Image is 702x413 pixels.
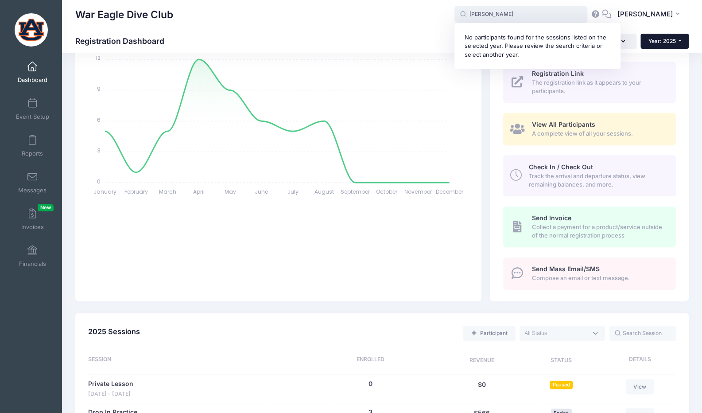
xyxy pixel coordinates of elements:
span: Messages [18,187,47,194]
div: Enrolled [300,355,441,366]
span: Financials [19,260,46,268]
span: Check In / Check Out [529,163,593,171]
tspan: May [225,188,236,195]
a: Financials [12,241,54,272]
tspan: August [314,188,334,195]
button: Year: 2025 [640,34,689,49]
button: 0 [368,379,372,389]
tspan: 0 [97,177,101,185]
span: Registration Link [532,70,584,77]
tspan: December [436,188,464,195]
input: Search by First Name, Last Name, or Email... [454,6,587,23]
a: Private Lesson [88,379,133,389]
tspan: April [193,188,205,195]
a: Messages [12,167,54,198]
a: InvoicesNew [12,204,54,235]
span: Paused [550,381,573,389]
div: Session [88,355,300,366]
a: View All Participants A complete view of all your sessions. [503,113,676,145]
span: Send Invoice [532,214,571,222]
span: The registration link as it appears to your participants. [532,78,666,96]
h1: War Eagle Dive Club [75,4,173,25]
a: Dashboard [12,57,54,88]
span: New [38,204,54,211]
tspan: July [287,188,299,195]
div: Details [599,355,675,366]
div: No participants found for the sessions listed on the selected year. Please review the search crit... [465,33,611,59]
tspan: 9 [97,85,101,93]
span: Send Mass Email/SMS [532,265,600,273]
textarea: Search [524,329,587,337]
a: Event Setup [12,94,54,125]
img: War Eagle Dive Club [15,13,48,47]
span: View All Participants [532,121,595,128]
tspan: October [376,188,398,195]
a: Send Invoice Collect a payment for a product/service outside of the normal registration process [503,206,676,247]
span: Event Setup [16,113,49,121]
a: Check In / Check Out Track the arrival and departure status, view remaining balances, and more. [503,155,676,196]
span: Dashboard [18,76,47,84]
tspan: September [341,188,371,195]
a: Send Mass Email/SMS Compose an email or text message. [503,257,676,290]
tspan: February [124,188,148,195]
span: Reports [22,150,43,157]
div: $0 [441,379,523,398]
input: Search Session [609,326,676,341]
span: Invoices [21,223,44,231]
tspan: January [93,188,116,195]
a: Reports [12,130,54,161]
tspan: 12 [96,54,101,62]
a: Add a new manual registration [463,326,515,341]
span: Year: 2025 [648,38,676,44]
div: Status [523,355,599,366]
button: [PERSON_NAME] [611,4,689,25]
tspan: 3 [97,147,101,154]
a: View [626,379,654,394]
span: 2025 Sessions [88,327,140,336]
h1: Registration Dashboard [75,36,172,46]
span: A complete view of all your sessions. [532,129,666,138]
tspan: November [404,188,432,195]
tspan: March [159,188,176,195]
tspan: June [255,188,268,195]
div: Revenue [441,355,523,366]
a: Registration Link The registration link as it appears to your participants. [503,62,676,103]
tspan: 6 [97,116,101,123]
span: [DATE] - [DATE] [88,390,133,398]
span: Collect a payment for a product/service outside of the normal registration process [532,223,666,240]
span: [PERSON_NAME] [617,9,673,19]
span: Track the arrival and departure status, view remaining balances, and more. [529,172,666,189]
span: Compose an email or text message. [532,274,666,283]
